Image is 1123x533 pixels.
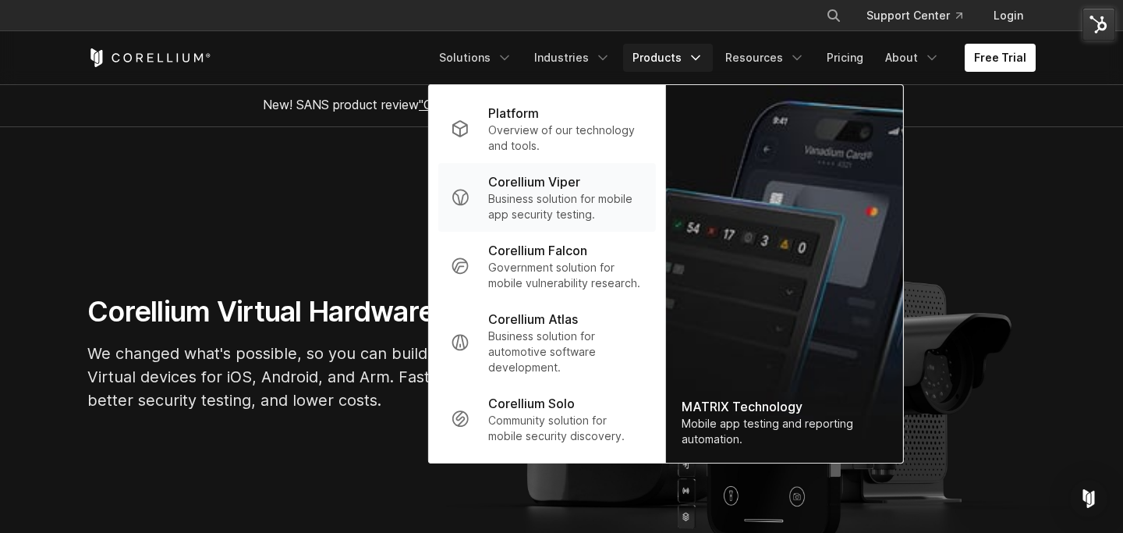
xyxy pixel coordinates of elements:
[430,44,1036,72] div: Navigation Menu
[682,397,887,416] div: MATRIX Technology
[263,97,860,112] span: New! SANS product review now available.
[438,232,656,300] a: Corellium Falcon Government solution for mobile vulnerability research.
[682,416,887,447] div: Mobile app testing and reporting automation.
[430,44,522,72] a: Solutions
[488,191,643,222] p: Business solution for mobile app security testing.
[438,163,656,232] a: Corellium Viper Business solution for mobile app security testing.
[1082,8,1115,41] img: HubSpot Tools Menu Toggle
[488,241,587,260] p: Corellium Falcon
[1070,480,1107,517] div: Open Intercom Messenger
[87,48,211,67] a: Corellium Home
[488,260,643,291] p: Government solution for mobile vulnerability research.
[488,394,575,413] p: Corellium Solo
[716,44,814,72] a: Resources
[438,94,656,163] a: Platform Overview of our technology and tools.
[666,85,903,463] a: MATRIX Technology Mobile app testing and reporting automation.
[981,2,1036,30] a: Login
[807,2,1036,30] div: Navigation Menu
[438,385,656,453] a: Corellium Solo Community solution for mobile security discovery.
[419,97,778,112] a: "Collaborative Mobile App Security Development and Analysis"
[817,44,873,72] a: Pricing
[488,123,643,154] p: Overview of our technology and tools.
[965,44,1036,72] a: Free Trial
[87,342,555,412] p: We changed what's possible, so you can build what's next. Virtual devices for iOS, Android, and A...
[488,172,580,191] p: Corellium Viper
[623,44,713,72] a: Products
[488,413,643,444] p: Community solution for mobile security discovery.
[666,85,903,463] img: Matrix_WebNav_1x
[488,104,539,123] p: Platform
[488,329,643,375] p: Business solution for automotive software development.
[854,2,975,30] a: Support Center
[488,310,578,329] p: Corellium Atlas
[87,294,555,329] h1: Corellium Virtual Hardware
[525,44,620,72] a: Industries
[820,2,848,30] button: Search
[438,300,656,385] a: Corellium Atlas Business solution for automotive software development.
[876,44,949,72] a: About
